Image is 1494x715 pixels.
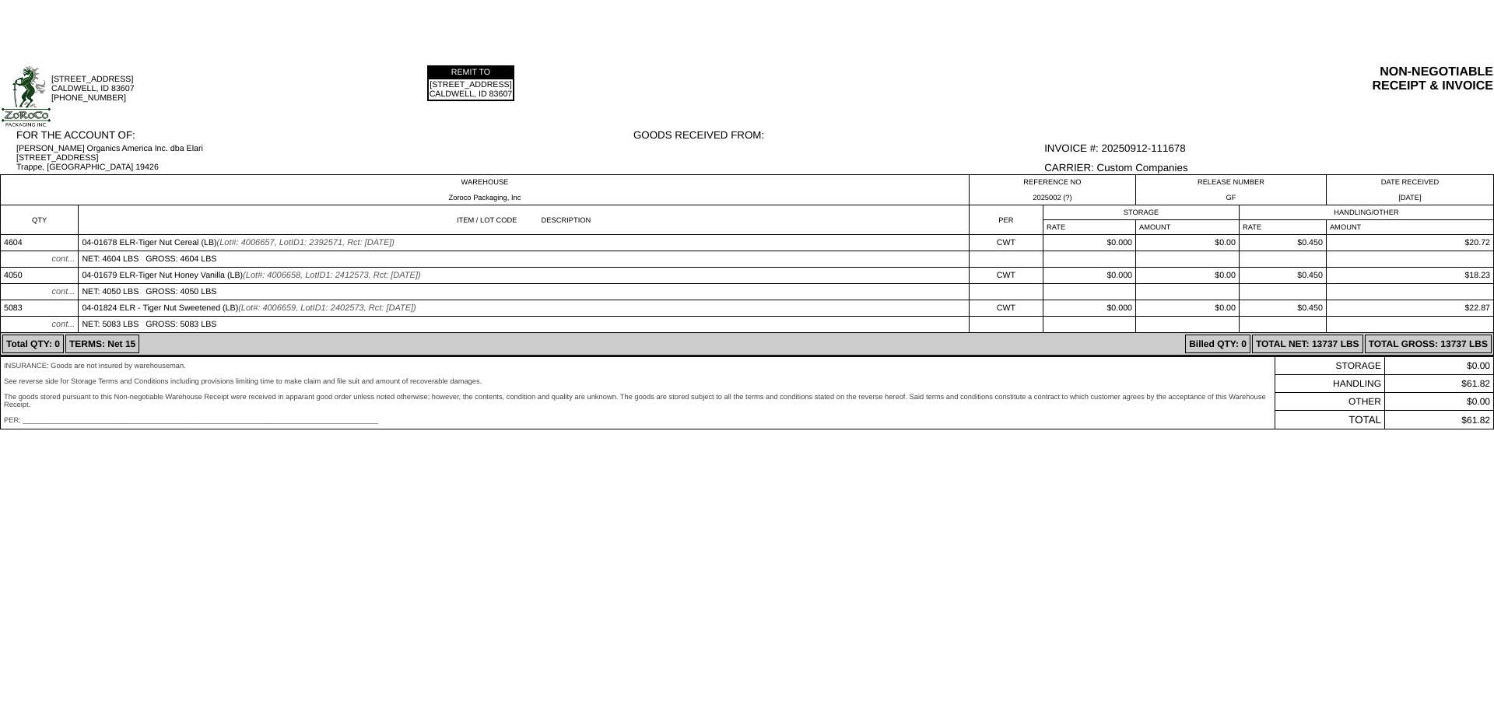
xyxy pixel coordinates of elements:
[1252,335,1363,353] td: TOTAL NET: 13737 LBS
[1,175,970,205] td: WAREHOUSE Zoroco Packaging, Inc
[51,320,75,329] span: cont...
[1,205,79,235] td: QTY
[429,79,514,100] td: [STREET_ADDRESS] CALDWELL, ID 83607
[243,271,421,280] span: (Lot#: 4006658, LotID1: 2412573, Rct: [DATE])
[1,268,79,284] td: 4050
[1384,393,1493,411] td: $0.00
[16,144,632,172] div: [PERSON_NAME] Organics America Inc. dba Elari [STREET_ADDRESS] Trappe, [GEOGRAPHIC_DATA] 19426
[1384,411,1493,429] td: $61.82
[1239,235,1326,251] td: $0.450
[1136,175,1327,205] td: RELEASE NUMBER GF
[1365,335,1492,353] td: TOTAL GROSS: 13737 LBS
[1239,220,1326,235] td: RATE
[969,235,1043,251] td: CWT
[1239,300,1326,317] td: $0.450
[1,65,51,128] img: logoSmallFull.jpg
[79,317,969,333] td: NET: 5083 LBS GROSS: 5083 LBS
[51,287,75,296] span: cont...
[1384,357,1493,375] td: $0.00
[1,235,79,251] td: 4604
[969,268,1043,284] td: CWT
[1326,300,1493,317] td: $22.87
[633,129,1043,141] div: GOODS RECEIVED FROM:
[16,129,632,141] div: FOR THE ACCOUNT OF:
[1044,142,1493,154] div: INVOICE #: 20250912-111678
[1043,235,1136,251] td: $0.000
[238,303,416,313] span: (Lot#: 4006659, LotID1: 2402573, Rct: [DATE])
[429,67,514,78] td: REMIT TO
[969,175,1135,205] td: REFERENCE NO 2025002 (?)
[1185,335,1250,353] td: Billed QTY: 0
[65,335,139,353] td: TERMS: Net 15
[1043,300,1136,317] td: $0.000
[217,238,395,247] span: (Lot#: 4006657, LotID1: 2392571, Rct: [DATE])
[1136,220,1240,235] td: AMOUNT
[1275,375,1385,393] td: HANDLING
[1326,220,1493,235] td: AMOUNT
[79,205,969,235] td: ITEM / LOT CODE DESCRIPTION
[1043,205,1240,220] td: STORAGE
[51,254,75,264] span: cont...
[1326,175,1493,205] td: DATE RECEIVED [DATE]
[1275,393,1385,411] td: OTHER
[969,205,1043,235] td: PER
[1384,375,1493,393] td: $61.82
[4,362,1271,424] div: INSURANCE: Goods are not insured by warehouseman. See reverse side for Storage Terms and Conditio...
[1136,235,1240,251] td: $0.00
[969,300,1043,317] td: CWT
[1275,357,1385,375] td: STORAGE
[1275,411,1385,429] td: TOTAL
[877,65,1493,93] div: NON-NEGOTIABLE RECEIPT & INVOICE
[2,335,64,353] td: Total QTY: 0
[1326,235,1493,251] td: $20.72
[1136,268,1240,284] td: $0.00
[79,300,969,317] td: 04-01824 ELR - Tiger Nut Sweetened (LB)
[79,251,969,268] td: NET: 4604 LBS GROSS: 4604 LBS
[1239,268,1326,284] td: $0.450
[79,284,969,300] td: NET: 4050 LBS GROSS: 4050 LBS
[1043,220,1136,235] td: RATE
[1,300,79,317] td: 5083
[1043,268,1136,284] td: $0.000
[1326,268,1493,284] td: $18.23
[1136,300,1240,317] td: $0.00
[79,235,969,251] td: 04-01678 ELR-Tiger Nut Cereal (LB)
[1239,205,1493,220] td: HANDLING/OTHER
[1044,162,1493,173] div: CARRIER: Custom Companies
[79,268,969,284] td: 04-01679 ELR-Tiger Nut Honey Vanilla (LB)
